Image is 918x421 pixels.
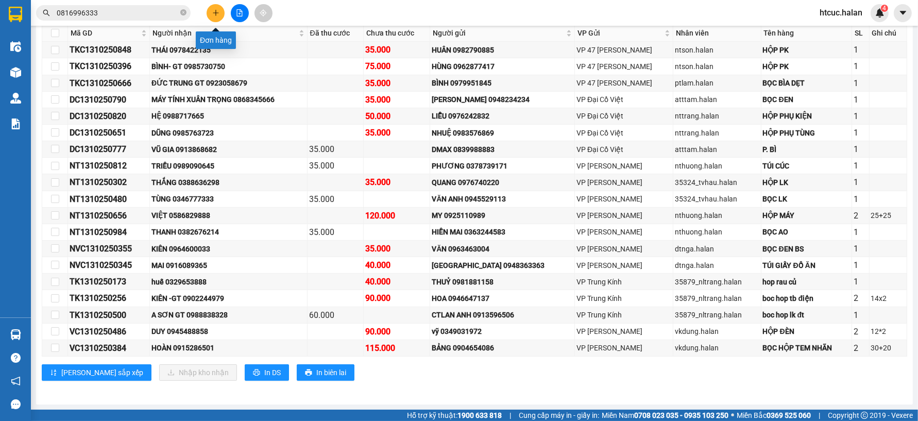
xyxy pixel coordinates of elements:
[151,77,305,89] div: ĐỨC TRUNG GT 0923058679
[432,210,573,221] div: MY 0925110989
[576,243,671,255] div: VP [PERSON_NAME]
[576,293,671,304] div: VP Trung Kính
[151,326,305,337] div: DUY 0945488858
[61,367,143,378] span: [PERSON_NAME] sắp xếp
[68,92,150,108] td: DC1310250790
[151,144,305,155] div: VŨ GIA 0913868682
[576,226,671,238] div: VP [PERSON_NAME]
[763,226,850,238] div: BỌC AO
[70,126,148,139] div: DC1310250651
[575,324,673,340] td: VP Võ Chí Công
[871,342,905,353] div: 30+20
[151,177,305,188] div: THẮNG 0388636298
[70,60,148,73] div: TKC1310250396
[675,144,759,155] div: atttam.halan
[675,260,759,271] div: dtnga.halan
[365,259,428,272] div: 40.000
[180,9,186,15] span: close-circle
[575,108,673,125] td: VP Đại Cồ Việt
[737,410,811,421] span: Miền Bắc
[264,367,281,378] span: In DS
[763,44,850,56] div: HỘP PK
[576,160,671,172] div: VP [PERSON_NAME]
[898,8,908,18] span: caret-down
[575,274,673,290] td: VP Trung Kính
[675,61,759,72] div: ntson.halan
[763,110,850,122] div: HỘP PHỤ KIỆN
[767,411,811,419] strong: 0369 525 060
[297,364,354,381] button: printerIn biên lai
[432,326,573,337] div: vỹ 0349031972
[854,93,868,106] div: 1
[763,144,850,155] div: P. BÌ
[576,210,671,221] div: VP [PERSON_NAME]
[68,224,150,241] td: NT1310250984
[11,353,21,363] span: question-circle
[575,158,673,174] td: VP Nguyễn Trãi
[675,309,759,321] div: 35879_nltrang.halan
[763,61,850,72] div: HỘP PK
[811,6,871,19] span: htcuc.halan
[70,275,148,288] div: TK1310250173
[854,342,868,355] div: 2
[68,191,150,208] td: NT1310250480
[576,144,671,155] div: VP Đại Cồ Việt
[871,210,905,221] div: 25+25
[575,42,673,58] td: VP 47 Trần Khát Chân
[70,209,148,222] div: NT1310250656
[675,226,759,238] div: nthuong.halan
[308,25,364,42] th: Đã thu cước
[196,31,236,49] div: Đơn hàng
[675,177,759,188] div: 35324_tvhau.halan
[70,292,148,305] div: TK1310250256
[365,77,428,90] div: 35.000
[457,411,502,419] strong: 1900 633 818
[13,70,139,87] b: GỬI : VP Gang Thép
[433,27,564,39] span: Người gửi
[68,274,150,290] td: TK1310250173
[11,376,21,386] span: notification
[854,309,868,322] div: 1
[151,127,305,139] div: DŨNG 0985763723
[70,325,148,338] div: VC1310250486
[151,110,305,122] div: HỆ 0988717665
[364,25,430,42] th: Chưa thu cước
[576,309,671,321] div: VP Trung Kính
[575,125,673,141] td: VP Đại Cồ Việt
[763,293,850,304] div: boc hop tb điện
[675,77,759,89] div: ptlam.halan
[894,4,912,22] button: caret-down
[68,174,150,191] td: NT1310250302
[432,243,573,255] div: VĂN 0963463004
[576,94,671,105] div: VP Đại Cồ Việt
[763,193,850,205] div: BỌC LK
[575,208,673,224] td: VP Nguyễn Trãi
[365,43,428,56] div: 35.000
[575,241,673,257] td: VP Nguyễn Văn Cừ
[10,93,21,104] img: warehouse-icon
[151,193,305,205] div: TÙNG 0346777333
[309,309,362,322] div: 60.000
[576,177,671,188] div: VP [PERSON_NAME]
[576,127,671,139] div: VP Đại Cồ Việt
[68,141,150,158] td: DC1310250777
[854,325,868,338] div: 2
[576,326,671,337] div: VP [PERSON_NAME]
[675,276,759,288] div: 35879_nltrang.halan
[519,410,599,421] span: Cung cấp máy in - giấy in:
[70,93,148,106] div: DC1310250790
[575,174,673,191] td: VP Nguyễn Trãi
[70,259,148,272] div: NVC1310250345
[70,176,148,189] div: NT1310250302
[70,342,148,355] div: VC1310250384
[68,158,150,174] td: NT1310250812
[576,77,671,89] div: VP 47 [PERSON_NAME]
[432,110,573,122] div: LIỄU 0976242832
[10,67,21,78] img: warehouse-icon
[68,42,150,58] td: TKC1310250848
[854,226,868,239] div: 1
[309,226,362,239] div: 35.000
[365,60,428,73] div: 75.000
[432,226,573,238] div: HIỀN MAI 0363244583
[575,141,673,158] td: VP Đại Cồ Việt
